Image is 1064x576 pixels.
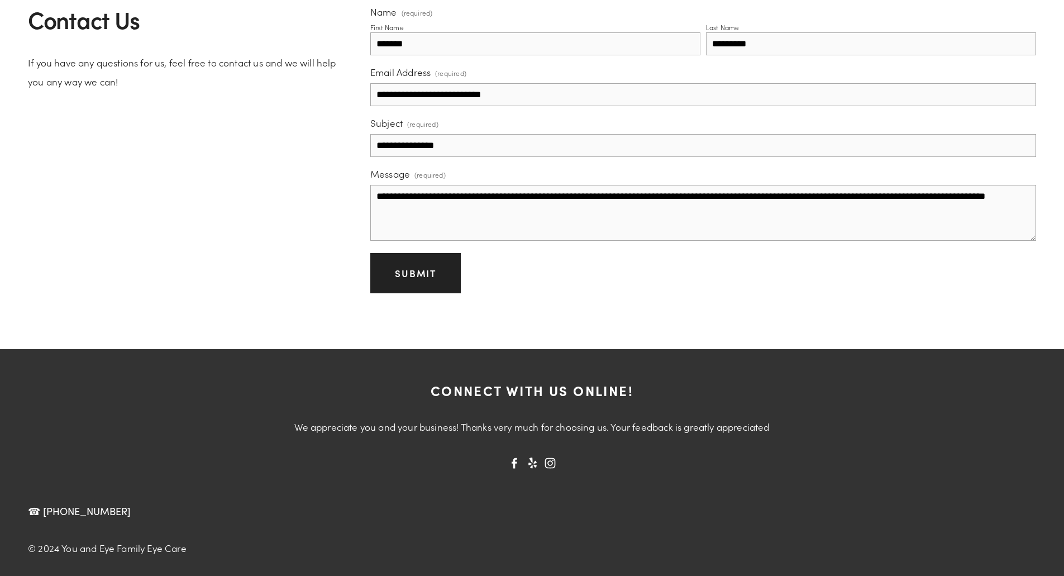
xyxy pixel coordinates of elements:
div: First Name [370,23,404,32]
div: Last Name [706,23,739,32]
span: Submit [395,266,436,279]
strong: Connect with us online! [431,381,633,399]
a: You and Eye Family Eye Care [509,458,520,469]
span: (required) [435,65,466,81]
span: Subject [370,117,403,129]
a: ☎ [PHONE_NUMBER] [28,506,141,516]
span: (required) [414,167,446,183]
span: Email Address [370,66,431,78]
a: Instagram [545,458,556,469]
p: We appreciate you and your business! Thanks very much for choosing us. Your feedback is greatly a... [225,417,839,436]
span: (required) [402,9,433,16]
button: SubmitSubmit [370,253,461,293]
span: Message [370,168,410,180]
span: (required) [407,116,438,132]
p: If you have any questions for us, feel free to contact us and we will help you any way we can! [28,53,351,91]
h2: Contact Us [28,6,351,34]
a: Yelp [527,458,538,469]
p: © 2024 You and Eye Family Eye Care [28,539,523,558]
span: Name [370,6,397,18]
